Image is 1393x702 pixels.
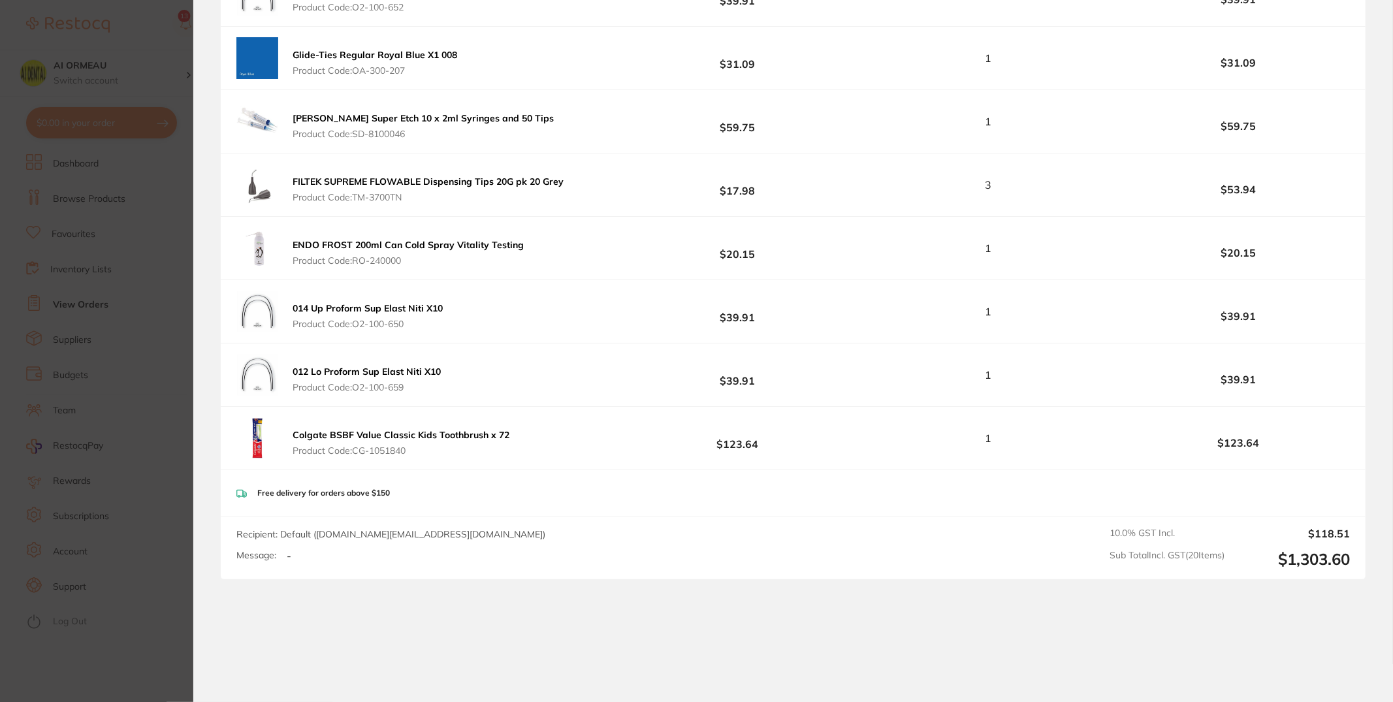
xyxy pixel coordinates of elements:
output: $1,303.60 [1235,550,1350,569]
b: $20.15 [1127,247,1350,259]
button: 014 Up Proform Sup Elast Niti X10 Product Code:O2-100-650 [289,302,447,330]
b: $39.91 [1127,310,1350,322]
span: Product Code: TM-3700TN [293,192,564,202]
img: ZWR2enc3MA [236,291,278,332]
button: [PERSON_NAME] Super Etch 10 x 2ml Syringes and 50 Tips Product Code:SD-8100046 [289,112,558,140]
span: 1 [985,369,991,381]
img: OXZleGpqYw [236,227,278,269]
span: Product Code: CG-1051840 [293,445,509,456]
span: 1 [985,432,991,444]
b: Colgate BSBF Value Classic Kids Toothbrush x 72 [293,429,509,441]
button: Colgate BSBF Value Classic Kids Toothbrush x 72 Product Code:CG-1051840 [289,429,513,456]
p: - [287,550,291,562]
img: dHJ5Zzdhcw [236,101,278,142]
b: $123.64 [626,426,849,451]
b: 012 Lo Proform Sup Elast Niti X10 [293,366,441,377]
span: 10.0 % GST Incl. [1110,528,1225,539]
output: $118.51 [1235,528,1350,539]
span: 1 [985,116,991,127]
span: Product Code: O2-100-652 [293,2,443,12]
span: Product Code: O2-100-659 [293,382,441,392]
span: Product Code: OA-300-207 [293,65,457,76]
p: Free delivery for orders above $150 [257,488,390,498]
b: FILTEK SUPREME FLOWABLE Dispensing Tips 20G pk 20 Grey [293,176,564,187]
b: $31.09 [626,46,849,71]
img: dzcxaTR0Yw [236,164,278,206]
button: FILTEK SUPREME FLOWABLE Dispensing Tips 20G pk 20 Grey Product Code:TM-3700TN [289,176,568,203]
span: Sub Total Incl. GST ( 20 Items) [1110,550,1225,569]
span: Recipient: Default ( [DOMAIN_NAME][EMAIL_ADDRESS][DOMAIN_NAME] ) [236,528,545,540]
label: Message: [236,550,276,561]
b: $31.09 [1127,57,1350,69]
button: ENDO FROST 200ml Can Cold Spray Vitality Testing Product Code:RO-240000 [289,239,528,266]
span: 3 [985,179,991,191]
b: Glide-Ties Regular Royal Blue X1 008 [293,49,457,61]
img: ZHVsdjR1aQ [236,354,278,396]
span: Product Code: RO-240000 [293,255,524,266]
b: $123.64 [1127,437,1350,449]
b: 014 Up Proform Sup Elast Niti X10 [293,302,443,314]
span: Product Code: O2-100-650 [293,319,443,329]
b: ENDO FROST 200ml Can Cold Spray Vitality Testing [293,239,524,251]
b: $39.91 [1127,374,1350,385]
b: $53.94 [1127,183,1350,195]
b: $17.98 [626,173,849,197]
b: $39.91 [626,363,849,387]
span: 1 [985,242,991,254]
img: dDg0d3pzNQ [236,417,278,459]
span: Product Code: SD-8100046 [293,129,554,139]
b: $39.91 [626,300,849,324]
img: c2wwNGxqZw [236,37,278,79]
button: Glide-Ties Regular Royal Blue X1 008 Product Code:OA-300-207 [289,49,461,76]
button: 012 Lo Proform Sup Elast Niti X10 Product Code:O2-100-659 [289,366,445,393]
b: $59.75 [626,110,849,134]
span: 1 [985,306,991,317]
b: [PERSON_NAME] Super Etch 10 x 2ml Syringes and 50 Tips [293,112,554,124]
b: $59.75 [1127,120,1350,132]
span: 1 [985,52,991,64]
b: $20.15 [626,236,849,261]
